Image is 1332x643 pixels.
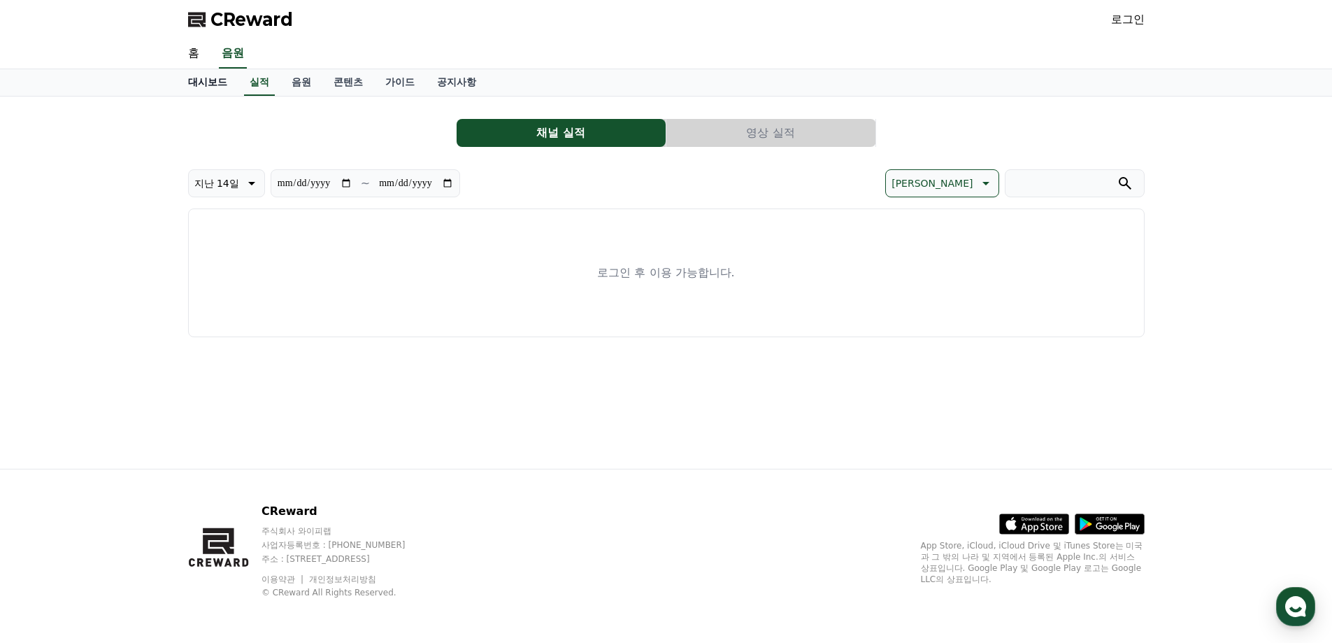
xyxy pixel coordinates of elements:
[262,587,432,598] p: © CReward All Rights Reserved.
[597,264,734,281] p: 로그인 후 이용 가능합니다.
[4,444,92,479] a: 홈
[244,69,275,96] a: 실적
[188,8,293,31] a: CReward
[262,539,432,551] p: 사업자등록번호 : [PHONE_NUMBER]
[92,444,180,479] a: 대화
[885,169,998,197] button: [PERSON_NAME]
[188,169,265,197] button: 지난 14일
[194,174,239,193] p: 지난 14일
[457,119,666,147] a: 채널 실적
[44,465,52,476] span: 홈
[177,69,238,96] a: 대시보드
[921,540,1145,585] p: App Store, iCloud, iCloud Drive 및 iTunes Store는 미국과 그 밖의 나라 및 지역에서 등록된 Apple Inc.의 서비스 상표입니다. Goo...
[426,69,487,96] a: 공지사항
[262,503,432,520] p: CReward
[322,69,374,96] a: 콘텐츠
[374,69,426,96] a: 가이드
[262,525,432,537] p: 주식회사 와이피랩
[216,465,233,476] span: 설정
[262,574,306,584] a: 이용약관
[262,553,432,565] p: 주소 : [STREET_ADDRESS]
[280,69,322,96] a: 음원
[309,574,376,584] a: 개인정보처리방침
[180,444,268,479] a: 설정
[128,465,145,476] span: 대화
[1111,11,1145,28] a: 로그인
[666,119,875,147] button: 영상 실적
[210,8,293,31] span: CReward
[457,119,666,147] button: 채널 실적
[177,39,210,69] a: 홈
[361,175,370,192] p: ~
[891,174,973,193] p: [PERSON_NAME]
[219,39,247,69] a: 음원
